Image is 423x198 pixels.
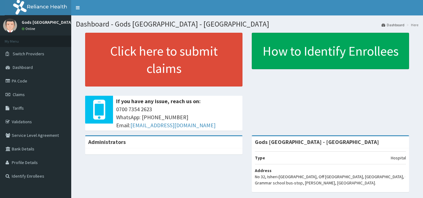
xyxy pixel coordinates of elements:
a: Click here to submit claims [85,33,242,86]
span: 0700 7354 2623 WhatsApp: [PHONE_NUMBER] Email: [116,105,239,129]
span: Tariffs [13,105,24,111]
p: Gods [GEOGRAPHIC_DATA] [22,20,72,24]
span: Switch Providers [13,51,44,57]
span: Claims [13,92,25,97]
a: How to Identify Enrollees [252,33,409,69]
a: [EMAIL_ADDRESS][DOMAIN_NAME] [130,122,216,129]
p: Hospital [391,155,406,161]
img: User Image [3,19,17,32]
h1: Dashboard - Gods [GEOGRAPHIC_DATA] - [GEOGRAPHIC_DATA] [76,20,418,28]
a: Online [22,27,37,31]
p: No 32, Isheri-[GEOGRAPHIC_DATA], Off [GEOGRAPHIC_DATA], [GEOGRAPHIC_DATA], Grammar school bus-sto... [255,174,406,186]
a: Dashboard [382,22,404,27]
strong: Gods [GEOGRAPHIC_DATA] - [GEOGRAPHIC_DATA] [255,138,379,145]
b: Administrators [88,138,126,145]
b: Address [255,168,272,173]
b: If you have any issue, reach us on: [116,98,201,105]
span: Dashboard [13,65,33,70]
li: Here [405,22,418,27]
b: Type [255,155,265,161]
